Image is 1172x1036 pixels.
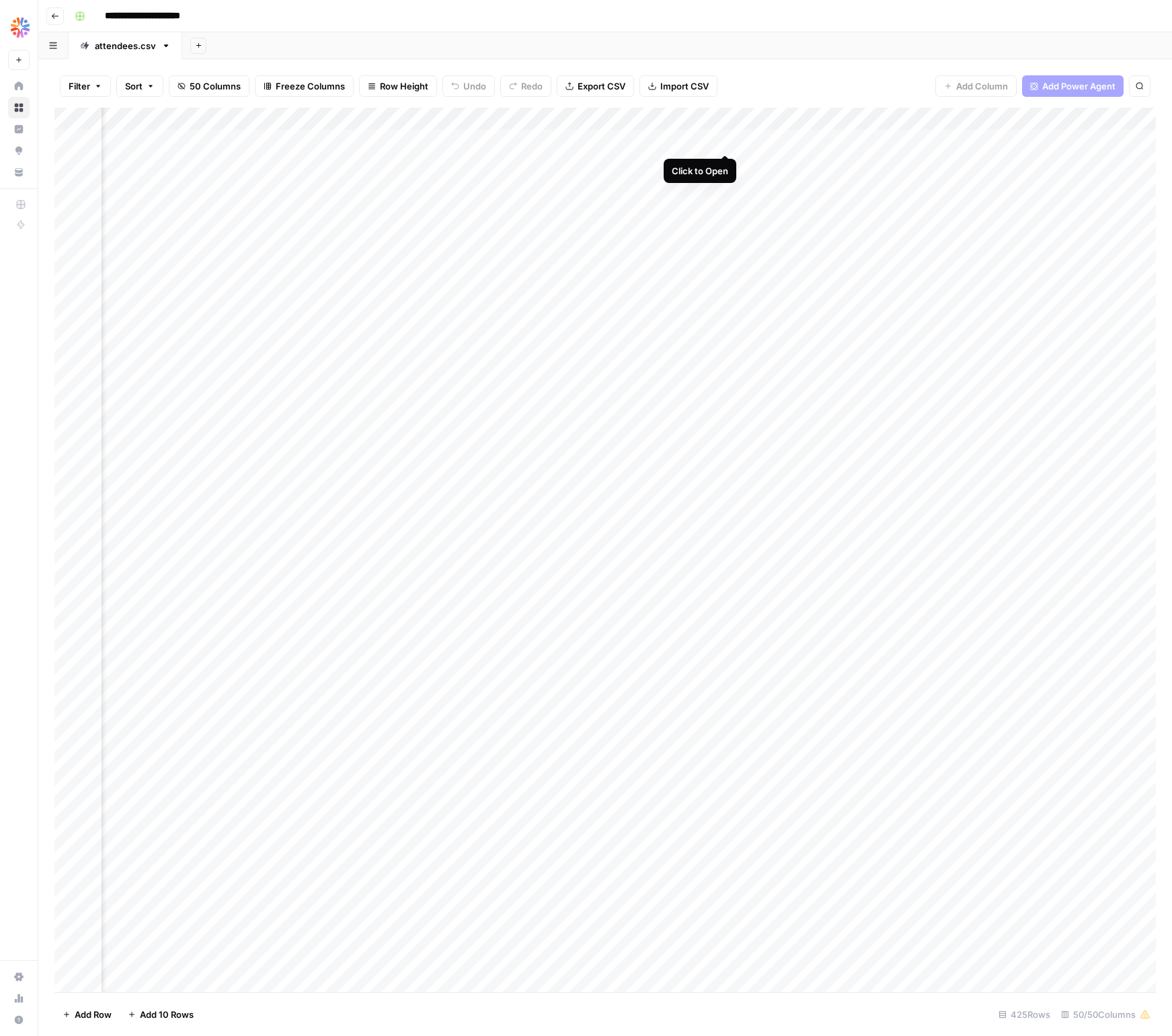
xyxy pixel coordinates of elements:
button: Sort [116,75,163,97]
a: Opportunities [8,140,30,161]
div: Click to Open [672,164,728,178]
button: Import CSV [639,75,717,97]
img: Endaoment Logo [8,15,32,40]
button: 50 Columns [169,75,249,97]
a: Browse [8,97,30,118]
span: Add 10 Rows [140,1008,194,1021]
button: Add Power Agent [1022,75,1124,97]
button: Row Height [359,75,437,97]
span: Add Column [956,79,1008,93]
span: Import CSV [660,79,709,93]
button: Add 10 Rows [120,1004,202,1025]
button: Freeze Columns [255,75,354,97]
a: Usage [8,988,30,1009]
div: 425 Rows [993,1004,1056,1025]
a: attendees.csv [69,32,182,59]
button: Help + Support [8,1009,30,1031]
a: Your Data [8,161,30,183]
span: Freeze Columns [276,79,345,93]
div: 50/50 Columns [1056,1004,1156,1025]
a: Settings [8,966,30,988]
span: Undo [463,79,486,93]
span: Add Row [75,1008,112,1021]
span: Export CSV [578,79,625,93]
span: Row Height [380,79,428,93]
span: Redo [521,79,543,93]
span: Add Power Agent [1042,79,1116,93]
a: Home [8,75,30,97]
span: 50 Columns [190,79,241,93]
button: Undo [442,75,495,97]
button: Export CSV [557,75,634,97]
button: Workspace: Endaoment [8,11,30,44]
span: Filter [69,79,90,93]
button: Add Column [935,75,1017,97]
button: Redo [500,75,551,97]
button: Filter [60,75,111,97]
a: Insights [8,118,30,140]
span: Sort [125,79,143,93]
div: attendees.csv [95,39,156,52]
button: Add Row [54,1004,120,1025]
